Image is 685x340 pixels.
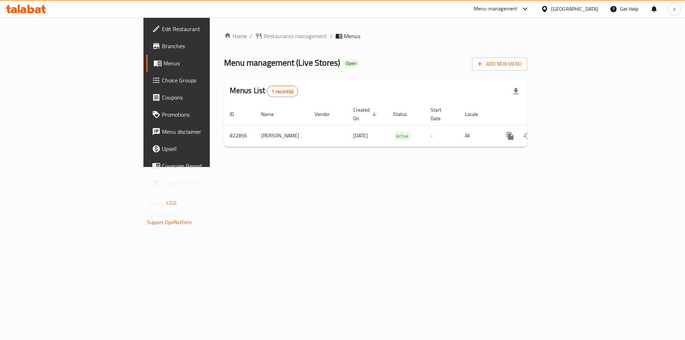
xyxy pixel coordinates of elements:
[146,72,258,89] a: Choice Groups
[162,42,252,50] span: Branches
[230,85,298,97] h2: Menus List
[162,25,252,33] span: Edit Restaurant
[146,123,258,140] a: Menu disclaimer
[146,174,258,192] a: Grocery Checklist
[147,218,192,227] a: Support.OpsPlatform
[474,5,518,13] div: Menu-management
[162,110,252,119] span: Promotions
[343,60,359,66] span: Open
[353,106,379,123] span: Created On
[393,132,411,140] span: Active
[673,5,675,13] span: z
[472,57,527,71] button: Add New Menu
[343,59,359,68] div: Open
[146,89,258,106] a: Coupons
[146,55,258,72] a: Menus
[507,83,524,100] div: Export file
[315,110,339,118] span: Vendor
[344,32,360,40] span: Menus
[162,179,252,187] span: Grocery Checklist
[261,110,283,118] span: Name
[330,32,333,40] li: /
[459,125,496,147] td: All
[224,103,576,147] table: enhanced table
[166,198,177,208] span: 1.0.0
[224,55,340,71] span: Menu management ( Live Stores )
[146,140,258,157] a: Upsell
[147,210,180,220] span: Get support on:
[264,32,327,40] span: Restaurants management
[146,106,258,123] a: Promotions
[146,37,258,55] a: Branches
[146,20,258,37] a: Edit Restaurant
[393,110,416,118] span: Status
[255,125,309,147] td: [PERSON_NAME]
[162,93,252,102] span: Coupons
[146,157,258,174] a: Coverage Report
[551,5,598,13] div: [GEOGRAPHIC_DATA]
[502,127,519,144] button: more
[162,76,252,85] span: Choice Groups
[224,32,528,40] nav: breadcrumb
[230,110,243,118] span: ID
[425,125,459,147] td: -
[496,103,576,125] th: Actions
[163,59,252,67] span: Menus
[519,127,536,144] button: Change Status
[267,88,298,95] span: 1 record(s)
[478,60,522,68] span: Add New Menu
[255,32,327,40] a: Restaurants management
[162,144,252,153] span: Upsell
[465,110,487,118] span: Locale
[353,131,368,140] span: [DATE]
[162,162,252,170] span: Coverage Report
[267,86,298,97] div: Total records count
[147,198,164,208] span: Version:
[162,127,252,136] span: Menu disclaimer
[431,106,451,123] span: Start Date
